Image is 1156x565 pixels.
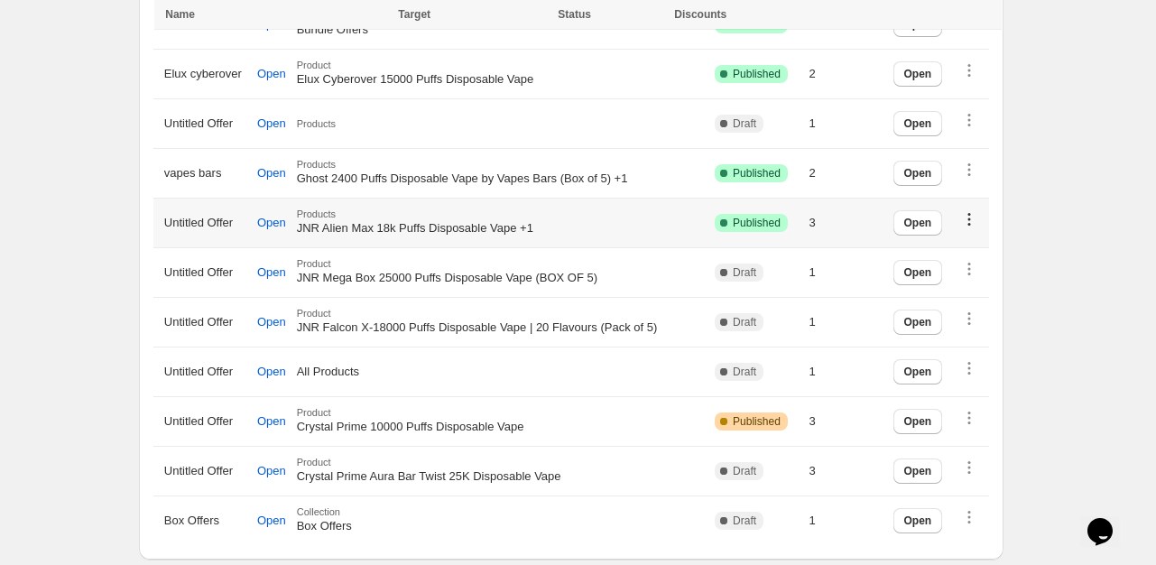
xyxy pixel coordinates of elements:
[733,116,756,131] span: Draft
[893,310,943,335] button: Open
[257,216,286,230] span: Open
[803,496,874,546] td: 1
[246,406,297,437] button: Open
[164,214,233,232] span: Untitled Offer
[893,210,943,236] button: Open
[803,397,874,447] td: 3
[297,60,704,70] span: Product
[257,116,286,131] span: Open
[297,23,368,36] span: Bundle Offers
[297,159,704,170] span: Products
[165,5,195,23] div: Name
[733,265,756,280] span: Draft
[733,67,781,81] span: Published
[164,264,233,282] span: Untitled Offer
[297,258,704,269] span: Product
[733,166,781,181] span: Published
[257,414,286,429] span: Open
[733,514,756,528] span: Draft
[257,67,286,81] span: Open
[257,514,286,528] span: Open
[164,313,233,331] span: Untitled Offer
[297,457,704,468] span: Product
[246,505,297,536] button: Open
[803,50,874,99] td: 2
[904,365,932,379] span: Open
[246,59,297,89] button: Open
[164,65,242,83] span: Elux cyberover
[904,414,932,429] span: Open
[257,315,286,329] span: Open
[904,315,932,329] span: Open
[297,519,352,533] span: Box Offers
[164,164,222,182] span: vapes bars
[904,464,932,478] span: Open
[164,115,233,133] span: Untitled Offer
[904,67,932,81] span: Open
[164,512,219,530] span: Box Offers
[893,61,943,87] button: Open
[246,307,297,338] button: Open
[257,265,286,280] span: Open
[246,108,297,139] button: Open
[904,116,932,131] span: Open
[904,265,932,280] span: Open
[246,357,297,387] button: Open
[246,208,297,238] button: Open
[803,248,874,298] td: 1
[246,456,297,486] button: Open
[257,365,286,379] span: Open
[164,412,233,431] span: Untitled Offer
[904,216,932,230] span: Open
[803,447,874,496] td: 3
[803,298,874,347] td: 1
[893,111,943,136] button: Open
[297,208,704,219] span: Products
[246,158,297,189] button: Open
[297,407,704,418] span: Product
[893,409,943,434] button: Open
[803,199,874,248] td: 3
[297,221,533,235] span: JNR Alien Max 18k Puffs Disposable Vape +1
[733,315,756,329] span: Draft
[297,320,658,334] span: JNR Falcon X-18000 Puffs Disposable Vape | 20 Flavours (Pack of 5)
[257,166,286,181] span: Open
[733,216,781,230] span: Published
[297,72,534,86] span: Elux Cyberover 15000 Puffs Disposable Vape
[297,308,704,319] span: Product
[297,469,561,483] span: Crystal Prime Aura Bar Twist 25K Disposable Vape
[164,363,233,381] span: Untitled Offer
[246,257,297,288] button: Open
[297,420,524,433] span: Crystal Prime 10000 Puffs Disposable Vape
[893,508,943,533] button: Open
[803,347,874,397] td: 1
[904,166,932,181] span: Open
[297,171,628,185] span: Ghost 2400 Puffs Disposable Vape by Vapes Bars (Box of 5) +1
[803,149,874,199] td: 2
[803,99,874,149] td: 1
[257,464,286,478] span: Open
[893,161,943,186] button: Open
[297,506,704,517] span: Collection
[733,464,756,478] span: Draft
[733,365,756,379] span: Draft
[297,271,597,284] span: JNR Mega Box 25000 Puffs Disposable Vape (BOX OF 5)
[297,118,704,129] span: Products
[893,260,943,285] button: Open
[733,414,781,429] span: Published
[164,462,233,480] span: Untitled Offer
[297,365,359,378] span: All Products
[904,514,932,528] span: Open
[893,359,943,384] button: Open
[1080,493,1138,547] iframe: chat widget
[893,458,943,484] button: Open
